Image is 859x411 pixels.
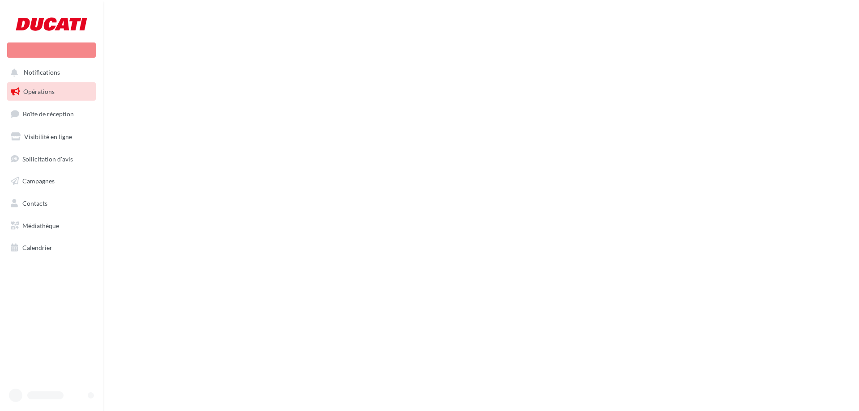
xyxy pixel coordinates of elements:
span: Opérations [23,88,55,95]
span: Boîte de réception [23,110,74,118]
a: Boîte de réception [5,104,98,123]
a: Opérations [5,82,98,101]
a: Sollicitation d'avis [5,150,98,169]
a: Médiathèque [5,216,98,235]
div: Nouvelle campagne [7,42,96,58]
a: Contacts [5,194,98,213]
a: Calendrier [5,238,98,257]
a: Campagnes [5,172,98,191]
span: Sollicitation d'avis [22,155,73,162]
span: Campagnes [22,177,55,185]
span: Notifications [24,69,60,76]
span: Visibilité en ligne [24,133,72,140]
span: Contacts [22,199,47,207]
span: Calendrier [22,244,52,251]
span: Médiathèque [22,222,59,229]
a: Visibilité en ligne [5,127,98,146]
